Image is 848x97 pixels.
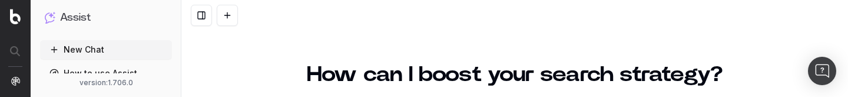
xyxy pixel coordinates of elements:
a: How to use Assist [40,64,172,83]
h1: How can I boost your search strategy? [293,64,736,85]
img: Botify logo [10,9,21,24]
img: Analytics [11,76,20,86]
button: Assist [45,9,167,26]
h1: Assist [60,9,91,26]
div: version: 1.706.0 [45,78,167,88]
div: Open Intercom Messenger [808,57,836,85]
button: New Chat [40,40,172,59]
img: Assist [45,12,55,23]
